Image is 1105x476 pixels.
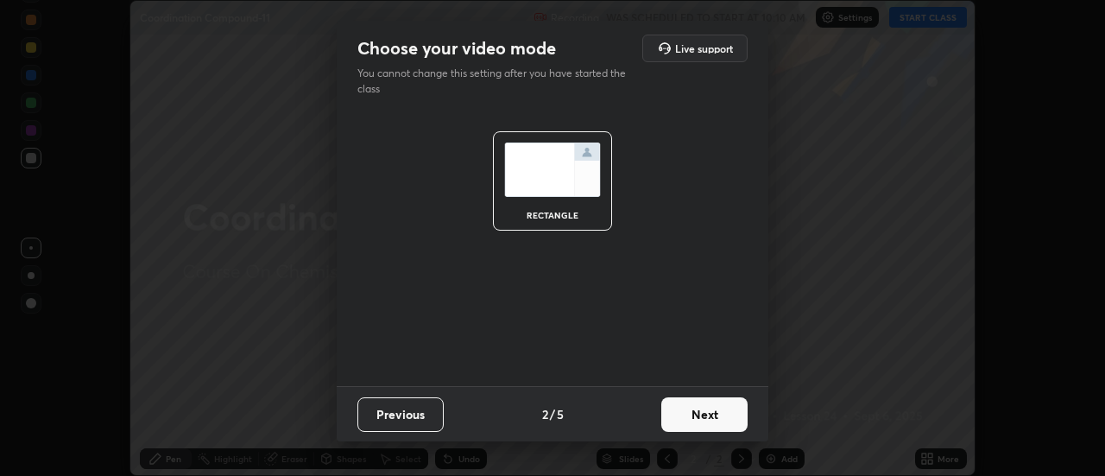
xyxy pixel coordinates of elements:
button: Previous [357,397,444,432]
img: normalScreenIcon.ae25ed63.svg [504,143,601,197]
p: You cannot change this setting after you have started the class [357,66,637,97]
button: Next [661,397,748,432]
h5: Live support [675,43,733,54]
div: rectangle [518,211,587,219]
h4: / [550,405,555,423]
h4: 5 [557,405,564,423]
h4: 2 [542,405,548,423]
h2: Choose your video mode [357,37,556,60]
